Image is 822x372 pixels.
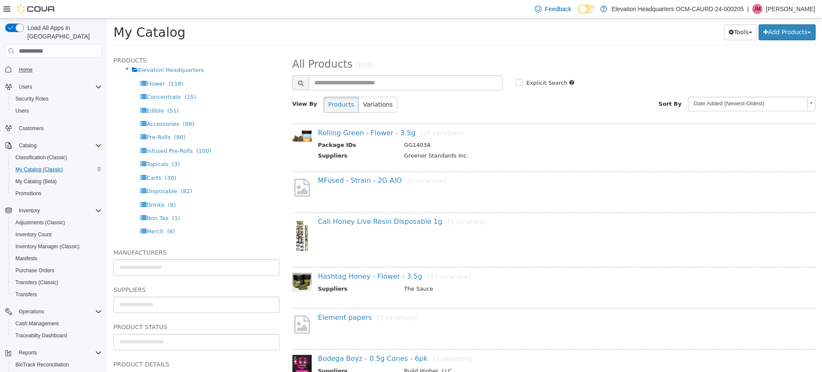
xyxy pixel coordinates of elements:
button: Promotions [9,187,105,199]
span: BioTrack Reconciliation [15,361,69,368]
a: Cali Honey Live Resin Disposable 1g[5 variations] [211,199,380,207]
button: Inventory Count [9,229,105,241]
span: (6) [60,210,68,216]
span: Promotions [15,190,42,197]
span: Inventory Manager (Classic) [12,241,102,252]
a: Transfers [12,289,40,300]
span: Elevation Headquarters [31,48,97,55]
span: My Catalog (Classic) [15,166,63,173]
button: Add Products [652,6,709,22]
small: [5 variations] [341,200,380,207]
span: Infused Pre-Rolls [39,129,86,136]
img: 150 [185,200,205,235]
span: Purchase Orders [12,265,102,276]
div: Jhon Moncada [752,4,762,14]
span: Concentrate [39,75,74,82]
span: Inventory [15,205,102,216]
span: Users [12,106,102,116]
a: Cash Management [12,318,62,329]
span: Users [15,82,102,92]
small: [20 variations] [314,111,357,118]
a: Hashtag Honey - Flower - 3.5g[13 variations] [211,254,363,262]
button: Users [9,105,105,117]
a: Customers [15,123,47,134]
h5: Product Status [6,304,173,314]
button: Reports [15,348,40,358]
span: Operations [15,307,102,317]
span: Pre-Rolls [39,116,63,122]
span: My Catalog (Beta) [15,178,57,185]
span: My Catalog [6,6,78,21]
button: Catalog [15,140,40,151]
span: Feedback [545,5,571,13]
button: Products [217,78,252,94]
span: Cash Management [12,318,102,329]
button: Catalog [2,140,105,152]
a: Transfers (Classic) [12,277,62,288]
a: BioTrack Reconciliation [12,360,72,370]
span: All Products [185,40,246,52]
button: Purchase Orders [9,265,105,277]
span: Catalog [19,142,36,149]
button: Inventory [15,205,43,216]
span: Home [15,64,102,74]
span: Inventory [19,207,40,214]
button: Operations [2,306,105,318]
p: | [747,4,749,14]
span: Traceabilty Dashboard [15,332,67,339]
button: Classification (Classic) [9,152,105,164]
button: Users [2,81,105,93]
button: Home [2,63,105,75]
a: Home [15,65,36,75]
p: Elevation Headquarters OCM-CAURD-24-000205 [611,4,744,14]
span: Non Tax [39,196,62,203]
button: Transfers [9,289,105,301]
span: Inventory Manager (Classic) [15,243,80,250]
span: Manifests [15,255,37,262]
img: missing-image.png [185,295,205,316]
span: Disposable [39,170,70,176]
span: (90) [67,116,78,122]
span: Customers [15,123,102,134]
th: Suppliers [211,266,291,277]
button: My Catalog (Beta) [9,176,105,187]
a: Classification (Classic) [12,152,71,163]
button: BioTrack Reconciliation [9,359,105,371]
td: Greener Standards Inc. [291,133,690,144]
span: Flower [39,62,58,68]
span: Customers [19,125,44,132]
span: Purchase Orders [15,267,54,274]
span: Manifests [12,253,102,264]
img: Cova [17,5,56,13]
a: Bodega Boyz - 0.5g Cones - 6pk[2 variations] [211,336,365,344]
a: Date Added (Newest-Oldest) [581,78,709,93]
img: 150 [185,254,205,274]
p: [PERSON_NAME] [766,4,815,14]
th: Package IDs [211,122,291,133]
span: (100) [89,129,104,136]
span: Home [19,66,33,73]
span: (15) [77,75,89,82]
span: Sort By [551,82,575,89]
span: Adjustments (Classic) [12,217,102,228]
span: (8) [61,183,68,190]
small: [13 variations] [321,255,363,262]
a: Adjustments (Classic) [12,217,68,228]
span: Catalog [15,140,102,151]
a: Manifests [12,253,41,264]
button: Variations [251,78,290,94]
img: 150 [185,336,205,356]
span: Inventory Count [12,229,102,240]
button: Customers [2,122,105,134]
td: The Sauce [291,266,690,277]
img: missing-image.png [185,159,205,180]
a: Inventory Count [12,229,55,240]
button: My Catalog (Classic) [9,164,105,176]
td: GG1403A [291,122,690,133]
a: Element papers[3 variations] [211,295,310,303]
a: Security Roles [12,94,52,104]
a: Users [12,106,32,116]
span: Promotions [12,188,102,199]
button: Inventory [2,205,105,217]
span: Classification (Classic) [12,152,102,163]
